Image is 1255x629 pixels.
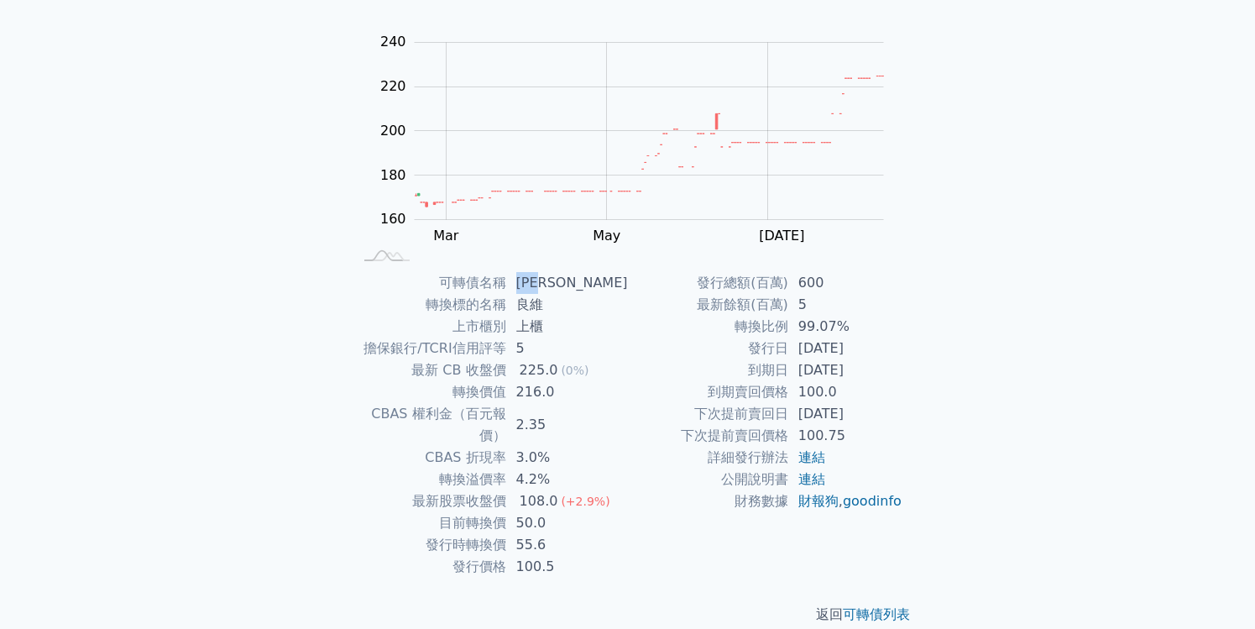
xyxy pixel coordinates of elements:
[628,469,788,490] td: 公開說明書
[628,381,788,403] td: 到期賣回價格
[628,403,788,425] td: 下次提前賣回日
[353,490,506,512] td: 最新股票收盤價
[353,556,506,578] td: 發行價格
[628,338,788,359] td: 發行日
[788,425,903,447] td: 100.75
[843,493,902,509] a: goodinfo
[788,338,903,359] td: [DATE]
[353,294,506,316] td: 轉換標的名稱
[561,364,588,377] span: (0%)
[628,447,788,469] td: 詳細發行辦法
[628,272,788,294] td: 發行總額(百萬)
[506,403,628,447] td: 2.35
[628,316,788,338] td: 轉換比例
[798,493,839,509] a: 財報狗
[353,469,506,490] td: 轉換溢價率
[506,381,628,403] td: 216.0
[843,606,910,622] a: 可轉債列表
[788,359,903,381] td: [DATE]
[380,78,406,94] tspan: 220
[561,495,609,508] span: (+2.9%)
[798,449,825,465] a: 連結
[798,471,825,487] a: 連結
[380,123,406,139] tspan: 200
[788,272,903,294] td: 600
[353,359,506,381] td: 最新 CB 收盤價
[628,359,788,381] td: 到期日
[353,316,506,338] td: 上市櫃別
[506,338,628,359] td: 5
[506,447,628,469] td: 3.0%
[353,272,506,294] td: 可轉債名稱
[506,512,628,534] td: 50.0
[332,605,923,625] p: 返回
[788,490,903,512] td: ,
[353,381,506,403] td: 轉換價值
[433,228,459,244] tspan: Mar
[788,381,903,403] td: 100.0
[1171,548,1255,629] iframe: Chat Widget
[628,294,788,316] td: 最新餘額(百萬)
[380,211,406,227] tspan: 160
[628,490,788,512] td: 財務數據
[353,403,506,447] td: CBAS 權利金（百元報價）
[1171,548,1255,629] div: 聊天小工具
[759,228,804,244] tspan: [DATE]
[506,534,628,556] td: 55.6
[593,228,620,244] tspan: May
[788,403,903,425] td: [DATE]
[788,316,903,338] td: 99.07%
[516,359,562,381] div: 225.0
[371,34,908,277] g: Chart
[353,338,506,359] td: 擔保銀行/TCRI信用評等
[788,294,903,316] td: 5
[506,272,628,294] td: [PERSON_NAME]
[353,512,506,534] td: 目前轉換價
[380,167,406,183] tspan: 180
[506,556,628,578] td: 100.5
[628,425,788,447] td: 下次提前賣回價格
[353,534,506,556] td: 發行時轉換價
[380,34,406,50] tspan: 240
[506,469,628,490] td: 4.2%
[506,316,628,338] td: 上櫃
[353,447,506,469] td: CBAS 折現率
[516,490,562,512] div: 108.0
[506,294,628,316] td: 良維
